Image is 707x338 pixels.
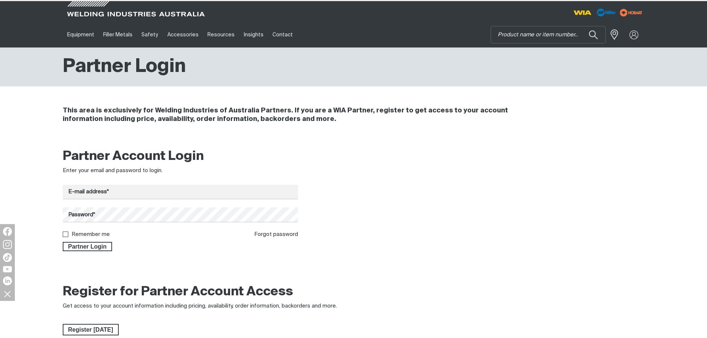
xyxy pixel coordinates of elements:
[99,22,137,47] a: Filler Metals
[63,242,112,252] button: Partner Login
[239,22,268,47] a: Insights
[72,232,110,237] label: Remember me
[3,253,12,262] img: TikTok
[137,22,163,47] a: Safety
[254,232,298,237] a: Forgot password
[63,22,99,47] a: Equipment
[63,303,337,309] span: Get access to your account information including pricing, availability, order information, backor...
[491,26,605,43] input: Product name or item number...
[3,266,12,272] img: YouTube
[3,227,12,236] img: Facebook
[63,22,499,47] nav: Main
[63,148,298,165] h2: Partner Account Login
[63,324,119,336] a: Register Today
[203,22,239,47] a: Resources
[3,276,12,285] img: LinkedIn
[1,288,14,300] img: hide socials
[63,167,298,175] div: Enter your email and password to login.
[618,7,645,18] img: miller
[63,55,186,79] h1: Partner Login
[63,106,546,124] h4: This area is exclusively for Welding Industries of Australia Partners. If you are a WIA Partner, ...
[63,284,293,300] h2: Register for Partner Account Access
[268,22,297,47] a: Contact
[163,22,203,47] a: Accessories
[63,324,118,336] span: Register [DATE]
[581,26,606,43] button: Search products
[3,240,12,249] img: Instagram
